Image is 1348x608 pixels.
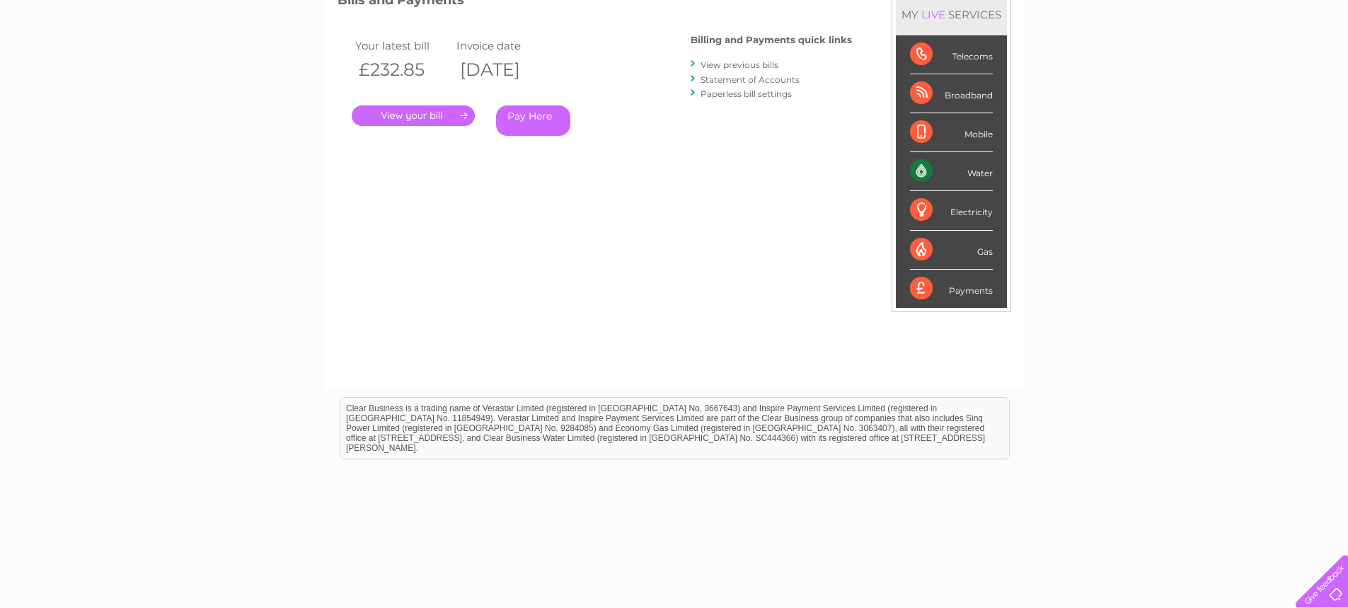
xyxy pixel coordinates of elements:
a: 0333 014 3131 [1081,7,1179,25]
div: Payments [910,270,993,308]
a: . [352,105,475,126]
a: Blog [1225,60,1245,71]
a: Statement of Accounts [701,74,800,85]
div: Gas [910,231,993,270]
div: Clear Business is a trading name of Verastar Limited (registered in [GEOGRAPHIC_DATA] No. 3667643... [340,8,1009,69]
a: View previous bills [701,59,778,70]
div: Mobile [910,113,993,152]
a: Energy [1134,60,1165,71]
th: [DATE] [453,55,555,84]
a: Log out [1301,60,1335,71]
td: Your latest bill [352,36,454,55]
h4: Billing and Payments quick links [691,35,852,45]
div: Broadband [910,74,993,113]
div: LIVE [918,8,948,21]
div: Telecoms [910,35,993,74]
a: Contact [1254,60,1289,71]
td: Invoice date [453,36,555,55]
div: Water [910,152,993,191]
a: Water [1099,60,1126,71]
a: Telecoms [1174,60,1216,71]
div: Electricity [910,191,993,230]
a: Pay Here [496,105,570,136]
a: Paperless bill settings [701,88,792,99]
img: logo.png [47,37,120,80]
th: £232.85 [352,55,454,84]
